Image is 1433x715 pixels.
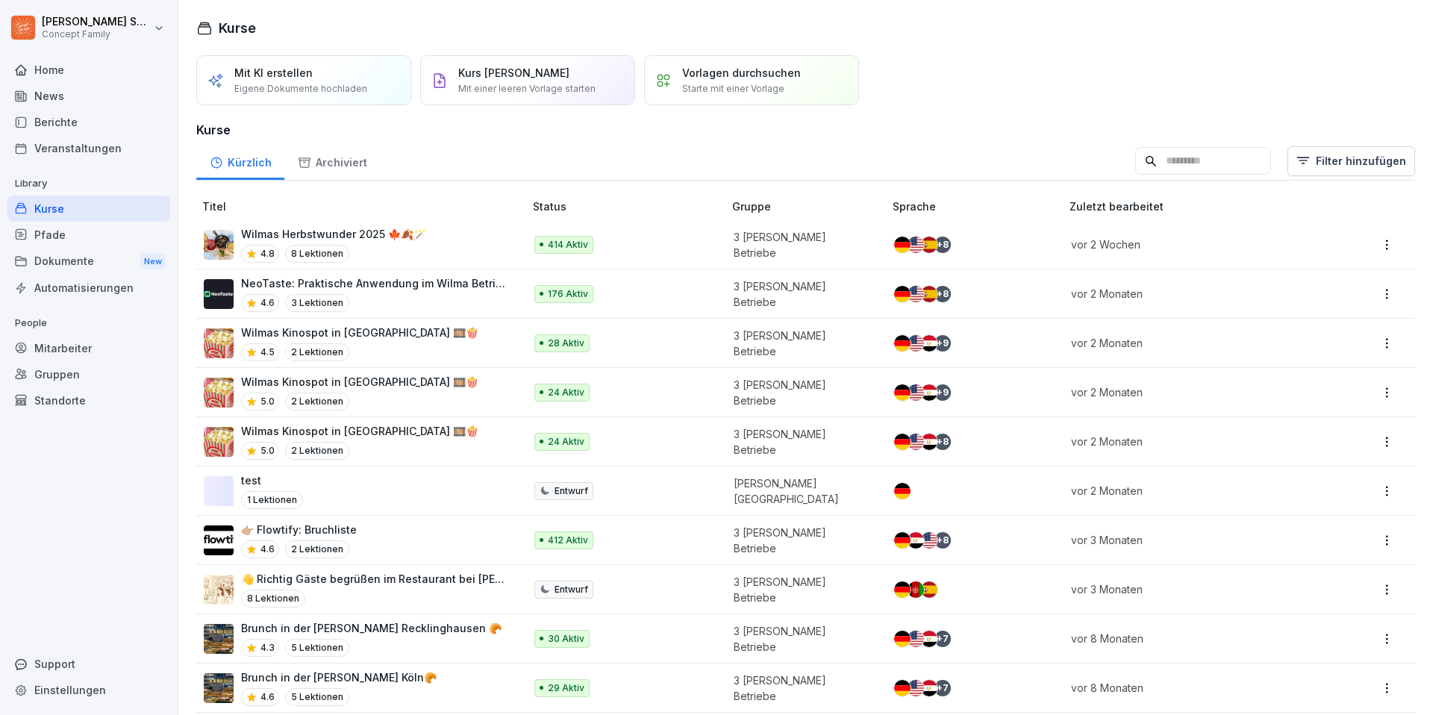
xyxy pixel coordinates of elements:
[285,343,349,361] p: 2 Lektionen
[555,484,588,498] p: Entwurf
[7,248,170,275] div: Dokumente
[196,142,284,180] div: Kürzlich
[7,57,170,83] a: Home
[1071,581,1309,597] p: vor 3 Monaten
[894,532,911,549] img: de.svg
[934,384,951,401] div: + 9
[734,377,869,408] p: 3 [PERSON_NAME] Betriebe
[734,328,869,359] p: 3 [PERSON_NAME] Betriebe
[921,532,937,549] img: us.svg
[734,623,869,655] p: 3 [PERSON_NAME] Betriebe
[204,673,234,703] img: y7e1e2ag14umo6x0siu9nyck.png
[7,275,170,301] a: Automatisierungen
[204,525,234,555] img: p7f8r53f51k967le2tv5ltd3.png
[908,532,924,549] img: eg.svg
[1071,286,1309,302] p: vor 2 Monaten
[260,641,275,655] p: 4.3
[7,109,170,135] a: Berichte
[548,681,584,695] p: 29 Aktiv
[734,278,869,310] p: 3 [PERSON_NAME] Betriebe
[908,286,924,302] img: us.svg
[894,286,911,302] img: de.svg
[908,581,924,598] img: af.svg
[908,237,924,253] img: us.svg
[7,135,170,161] a: Veranstaltungen
[921,286,937,302] img: es.svg
[734,525,869,556] p: 3 [PERSON_NAME] Betriebe
[1071,532,1309,548] p: vor 3 Monaten
[934,335,951,352] div: + 9
[42,16,151,28] p: [PERSON_NAME] Scherer
[548,287,588,301] p: 176 Aktiv
[285,245,349,263] p: 8 Lektionen
[219,18,256,38] h1: Kurse
[458,65,569,81] p: Kurs [PERSON_NAME]
[934,434,951,450] div: + 8
[234,65,313,81] p: Mit KI erstellen
[202,199,527,214] p: Titel
[260,247,275,260] p: 4.8
[241,374,478,390] p: Wilmas Kinospot in [GEOGRAPHIC_DATA] 🎞️🍿
[548,238,588,252] p: 414 Aktiv
[7,651,170,677] div: Support
[1071,237,1309,252] p: vor 2 Wochen
[241,590,305,608] p: 8 Lektionen
[7,387,170,413] a: Standorte
[7,172,170,196] p: Library
[241,620,502,636] p: Brunch in der [PERSON_NAME] Recklinghausen 🥐
[682,65,801,81] p: Vorlagen durchsuchen
[285,688,349,706] p: 5 Lektionen
[908,434,924,450] img: us.svg
[241,669,437,685] p: Brunch in der [PERSON_NAME] Köln🥐
[734,229,869,260] p: 3 [PERSON_NAME] Betriebe
[921,335,937,352] img: eg.svg
[682,82,784,96] p: Starte mit einer Vorlage
[140,253,166,270] div: New
[894,581,911,598] img: de.svg
[894,384,911,401] img: de.svg
[7,361,170,387] div: Gruppen
[555,583,588,596] p: Entwurf
[241,491,303,509] p: 1 Lektionen
[908,335,924,352] img: us.svg
[241,325,478,340] p: Wilmas Kinospot in [GEOGRAPHIC_DATA] 🎞️🍿
[260,346,275,359] p: 4.5
[732,199,887,214] p: Gruppe
[241,472,303,488] p: test
[894,434,911,450] img: de.svg
[204,624,234,654] img: y7e1e2ag14umo6x0siu9nyck.png
[908,680,924,696] img: us.svg
[921,581,937,598] img: es.svg
[934,237,951,253] div: + 8
[1287,146,1415,176] button: Filter hinzufügen
[1071,384,1309,400] p: vor 2 Monaten
[260,395,275,408] p: 5.0
[241,423,478,439] p: Wilmas Kinospot in [GEOGRAPHIC_DATA] 🎞️🍿
[260,444,275,458] p: 5.0
[548,534,588,547] p: 412 Aktiv
[894,483,911,499] img: de.svg
[894,631,911,647] img: de.svg
[734,574,869,605] p: 3 [PERSON_NAME] Betriebe
[921,237,937,253] img: es.svg
[894,680,911,696] img: de.svg
[533,199,726,214] p: Status
[908,631,924,647] img: us.svg
[7,83,170,109] div: News
[284,142,380,180] a: Archiviert
[7,196,170,222] a: Kurse
[7,677,170,703] a: Einstellungen
[204,427,234,457] img: dmy6sxyam6a07pp0qzxqde1w.png
[458,82,596,96] p: Mit einer leeren Vorlage starten
[548,435,584,449] p: 24 Aktiv
[241,226,426,242] p: Wilmas Herbstwunder 2025 🍁🍂🪄
[196,121,1415,139] h3: Kurse
[7,222,170,248] a: Pfade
